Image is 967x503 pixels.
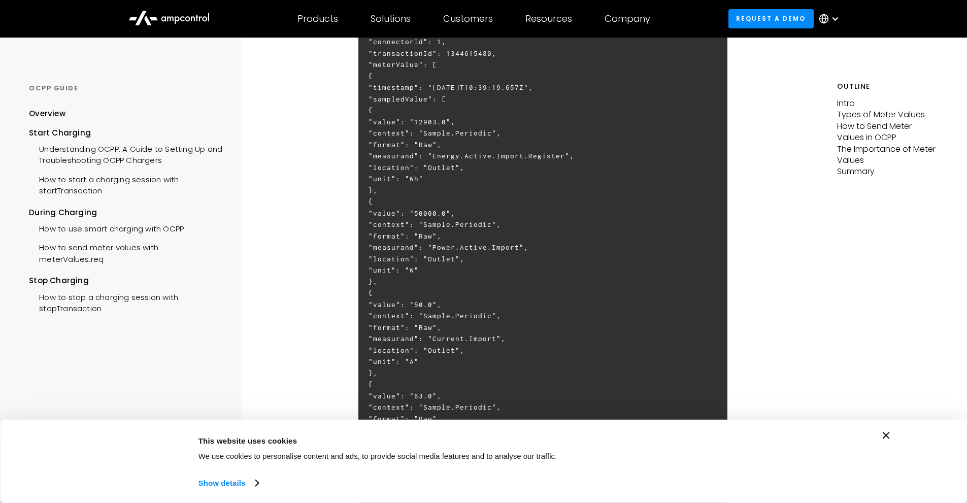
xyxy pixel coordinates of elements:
div: Stop Charging [29,275,222,286]
div: This website uses cookies [198,434,696,447]
div: Overview [29,108,65,119]
button: Okay [719,432,864,461]
div: Resources [525,13,572,24]
div: Products [297,13,338,24]
a: How to send meter values with meterValues.req [29,237,222,267]
div: Start Charging [29,127,222,139]
p: The Importance of Meter Values [837,144,938,166]
div: Customers [443,13,493,24]
div: During Charging [29,207,222,218]
div: Company [605,13,650,24]
a: Request a demo [728,9,814,28]
button: Close banner [883,432,890,439]
div: OCPP GUIDE [29,84,222,93]
a: Understanding OCPP: A Guide to Setting Up and Troubleshooting OCPP Chargers [29,139,222,169]
span: We use cookies to personalise content and ads, to provide social media features and to analyse ou... [198,452,557,460]
div: Solutions [371,13,411,24]
p: Summary [837,166,938,177]
a: How to stop a charging session with stopTransaction [29,287,222,317]
h5: Outline [837,81,938,92]
a: Show details [198,476,258,491]
p: Intro [837,98,938,109]
p: How to Send Meter Values in OCPP [837,121,938,144]
p: Types of Meter Values [837,109,938,120]
a: How to use smart charging with OCPP [29,218,184,237]
a: How to start a charging session with startTransaction [29,169,222,199]
a: Overview [29,108,65,127]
